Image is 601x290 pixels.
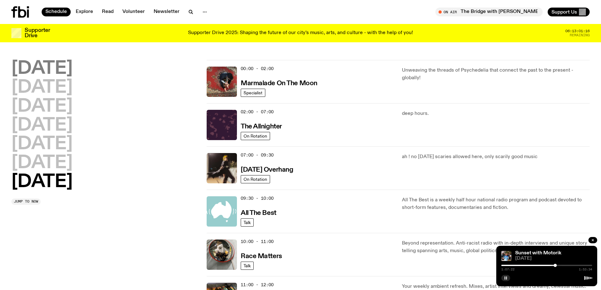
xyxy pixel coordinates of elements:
span: On Rotation [244,133,267,138]
span: Support Us [551,9,577,15]
span: 02:00 - 07:00 [241,109,274,115]
button: [DATE] [11,117,73,134]
p: Beyond representation. Anti-racist radio with in-depth interviews and unique story telling spanni... [402,240,590,255]
span: Specialist [244,90,262,95]
button: [DATE] [11,154,73,172]
button: Jump to now [11,198,41,205]
a: Volunteer [119,8,149,16]
a: Read [98,8,117,16]
a: Sunset with Motorik [515,251,561,256]
button: On AirThe Bridge with [PERSON_NAME] [435,8,543,16]
p: ah ! no [DATE] scaries allowed here, only scarily good music [402,153,590,161]
span: [DATE] [515,256,592,261]
h3: [DATE] Overhang [241,167,293,173]
span: Remaining [570,33,590,37]
a: Schedule [42,8,71,16]
span: 11:00 - 12:00 [241,282,274,288]
span: 1:07:22 [501,268,515,271]
span: 00:00 - 02:00 [241,66,274,72]
p: Supporter Drive 2025: Shaping the future of our city’s music, arts, and culture - with the help o... [188,30,413,36]
span: Talk [244,263,251,268]
p: deep hours. [402,110,590,117]
a: The Allnighter [241,122,282,130]
a: Specialist [241,89,265,97]
span: 10:00 - 11:00 [241,239,274,245]
span: 1:53:34 [579,268,592,271]
span: 06:13:01:16 [565,29,590,33]
a: [DATE] Overhang [241,165,293,173]
a: On Rotation [241,175,270,183]
button: Support Us [548,8,590,16]
span: Jump to now [14,200,38,203]
h3: The Allnighter [241,123,282,130]
img: Andrew, Reenie, and Pat stand in a row, smiling at the camera, in dappled light with a vine leafe... [501,251,511,261]
button: [DATE] [11,79,73,97]
a: All The Best [241,209,276,216]
a: Marmalade On The Moon [241,79,317,87]
button: [DATE] [11,60,73,78]
p: Unweaving the threads of Psychedelia that connect the past to the present - globally! [402,67,590,82]
a: Race Matters [241,252,282,260]
img: Tommy - Persian Rug [207,67,237,97]
button: [DATE] [11,98,73,115]
span: On Rotation [244,177,267,181]
a: On Rotation [241,132,270,140]
p: All The Best is a weekly half hour national radio program and podcast devoted to short-form featu... [402,196,590,211]
h3: All The Best [241,210,276,216]
a: Explore [72,8,97,16]
a: Talk [241,218,254,227]
span: Talk [244,220,251,225]
img: A photo of the Race Matters team taken in a rear view or "blindside" mirror. A bunch of people of... [207,240,237,270]
h3: Marmalade On The Moon [241,80,317,87]
span: 07:00 - 09:30 [241,152,274,158]
button: [DATE] [11,135,73,153]
h3: Race Matters [241,253,282,260]
a: Newsletter [150,8,183,16]
span: 09:30 - 10:00 [241,195,274,201]
button: [DATE] [11,173,73,191]
h3: Supporter Drive [25,28,50,38]
a: Talk [241,262,254,270]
